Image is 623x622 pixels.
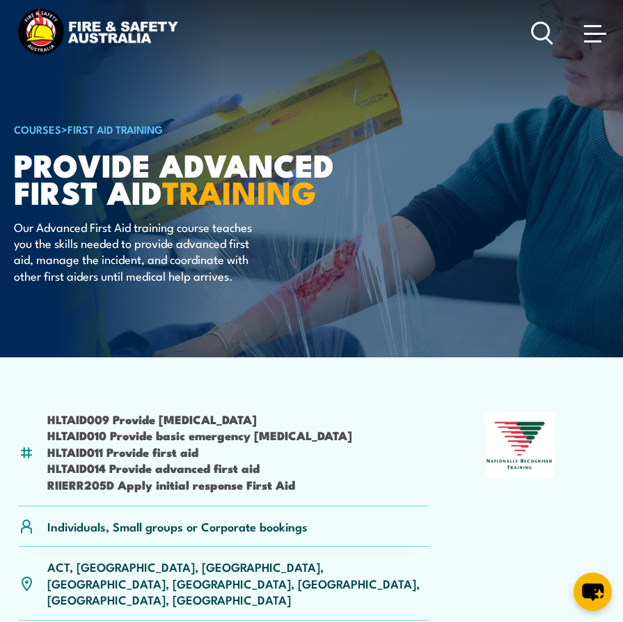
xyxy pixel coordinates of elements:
[47,411,352,427] li: HLTAID009 Provide [MEDICAL_DATA]
[47,444,352,460] li: HLTAID011 Provide first aid
[47,559,429,607] p: ACT, [GEOGRAPHIC_DATA], [GEOGRAPHIC_DATA], [GEOGRAPHIC_DATA], [GEOGRAPHIC_DATA], [GEOGRAPHIC_DATA...
[14,219,268,284] p: Our Advanced First Aid training course teaches you the skills needed to provide advanced first ai...
[68,121,163,137] a: First Aid Training
[484,412,555,479] img: Nationally Recognised Training logo.
[47,427,352,443] li: HLTAID010 Provide basic emergency [MEDICAL_DATA]
[47,460,352,476] li: HLTAID014 Provide advanced first aid
[14,121,61,137] a: COURSES
[14,120,358,137] h6: >
[14,150,358,205] h1: Provide Advanced First Aid
[47,476,352,492] li: RIIERR205D Apply initial response First Aid
[162,167,317,215] strong: TRAINING
[574,573,612,611] button: chat-button
[47,518,308,534] p: Individuals, Small groups or Corporate bookings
